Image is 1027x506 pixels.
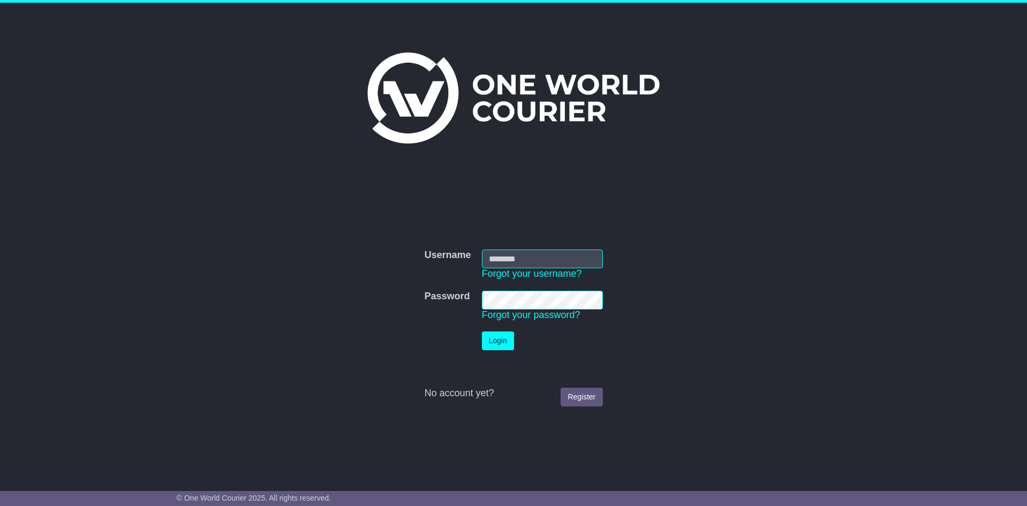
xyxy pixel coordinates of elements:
a: Register [561,388,602,406]
img: One World [367,52,660,144]
label: Username [424,250,471,261]
div: No account yet? [424,388,602,399]
span: © One World Courier 2025. All rights reserved. [177,494,331,502]
a: Forgot your username? [482,268,582,279]
label: Password [424,291,470,303]
button: Login [482,331,514,350]
a: Forgot your password? [482,309,580,320]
